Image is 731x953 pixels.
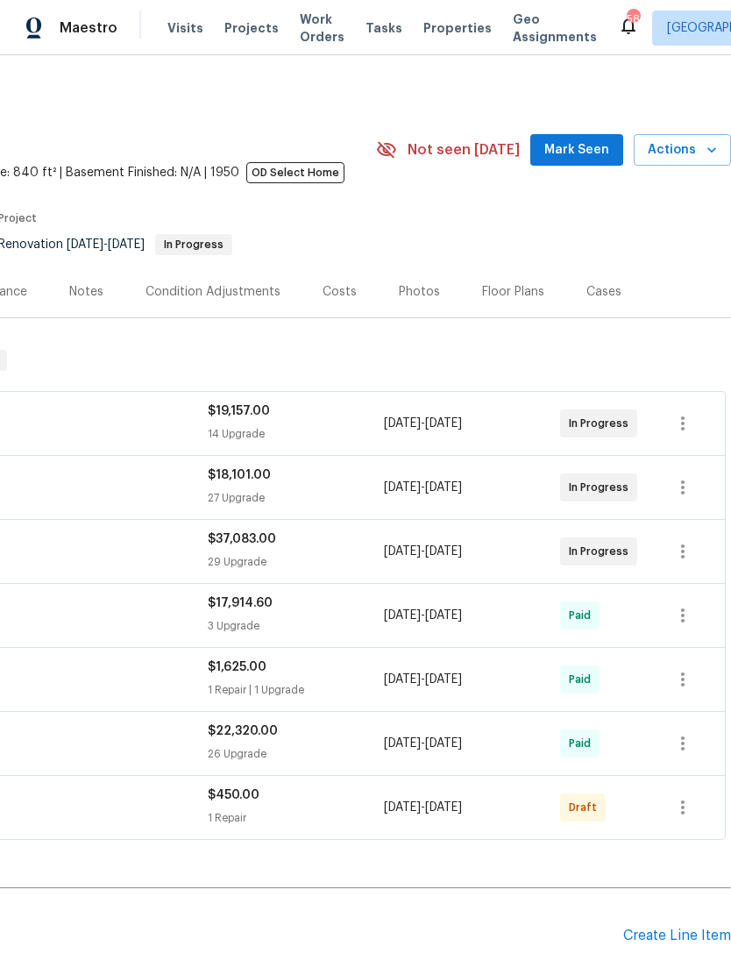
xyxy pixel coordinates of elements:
span: [DATE] [384,417,421,430]
span: Properties [423,19,492,37]
span: [DATE] [67,238,103,251]
div: Photos [399,283,440,301]
span: [DATE] [425,417,462,430]
span: [DATE] [384,737,421,750]
span: $18,101.00 [208,469,271,481]
div: 27 Upgrade [208,489,384,507]
span: $19,157.00 [208,405,270,417]
span: Paid [569,671,598,688]
div: 1 Repair [208,809,384,827]
span: In Progress [569,543,635,560]
span: [DATE] [108,238,145,251]
div: 14 Upgrade [208,425,384,443]
button: Mark Seen [530,134,623,167]
span: In Progress [569,479,635,496]
span: OD Select Home [246,162,344,183]
span: [DATE] [425,545,462,558]
span: [DATE] [425,609,462,622]
span: Draft [569,799,604,816]
div: Floor Plans [482,283,544,301]
span: - [384,671,462,688]
span: Mark Seen [544,139,609,161]
span: [DATE] [384,609,421,622]
div: 3 Upgrade [208,617,384,635]
span: Geo Assignments [513,11,597,46]
span: Visits [167,19,203,37]
span: [DATE] [425,801,462,814]
span: $450.00 [208,789,259,801]
span: - [67,238,145,251]
div: 58 [627,11,639,28]
span: [DATE] [384,673,421,686]
span: - [384,799,462,816]
span: - [384,415,462,432]
span: [DATE] [425,673,462,686]
span: - [384,543,462,560]
span: [DATE] [384,545,421,558]
span: Maestro [60,19,117,37]
span: Paid [569,735,598,752]
span: - [384,479,462,496]
span: In Progress [569,415,635,432]
span: - [384,607,462,624]
span: $1,625.00 [208,661,266,673]
div: Condition Adjustments [145,283,280,301]
span: [DATE] [384,801,421,814]
span: $17,914.60 [208,597,273,609]
div: 29 Upgrade [208,553,384,571]
span: Work Orders [300,11,344,46]
div: 26 Upgrade [208,745,384,763]
span: Actions [648,139,717,161]
span: Paid [569,607,598,624]
span: [DATE] [384,481,421,494]
span: In Progress [157,239,231,250]
div: Notes [69,283,103,301]
span: Not seen [DATE] [408,141,520,159]
div: 1 Repair | 1 Upgrade [208,681,384,699]
span: [DATE] [425,737,462,750]
div: Create Line Item [623,928,731,944]
span: Projects [224,19,279,37]
span: $37,083.00 [208,533,276,545]
div: Cases [586,283,621,301]
span: Tasks [365,22,402,34]
button: Actions [634,134,731,167]
div: Costs [323,283,357,301]
span: $22,320.00 [208,725,278,737]
span: - [384,735,462,752]
span: [DATE] [425,481,462,494]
